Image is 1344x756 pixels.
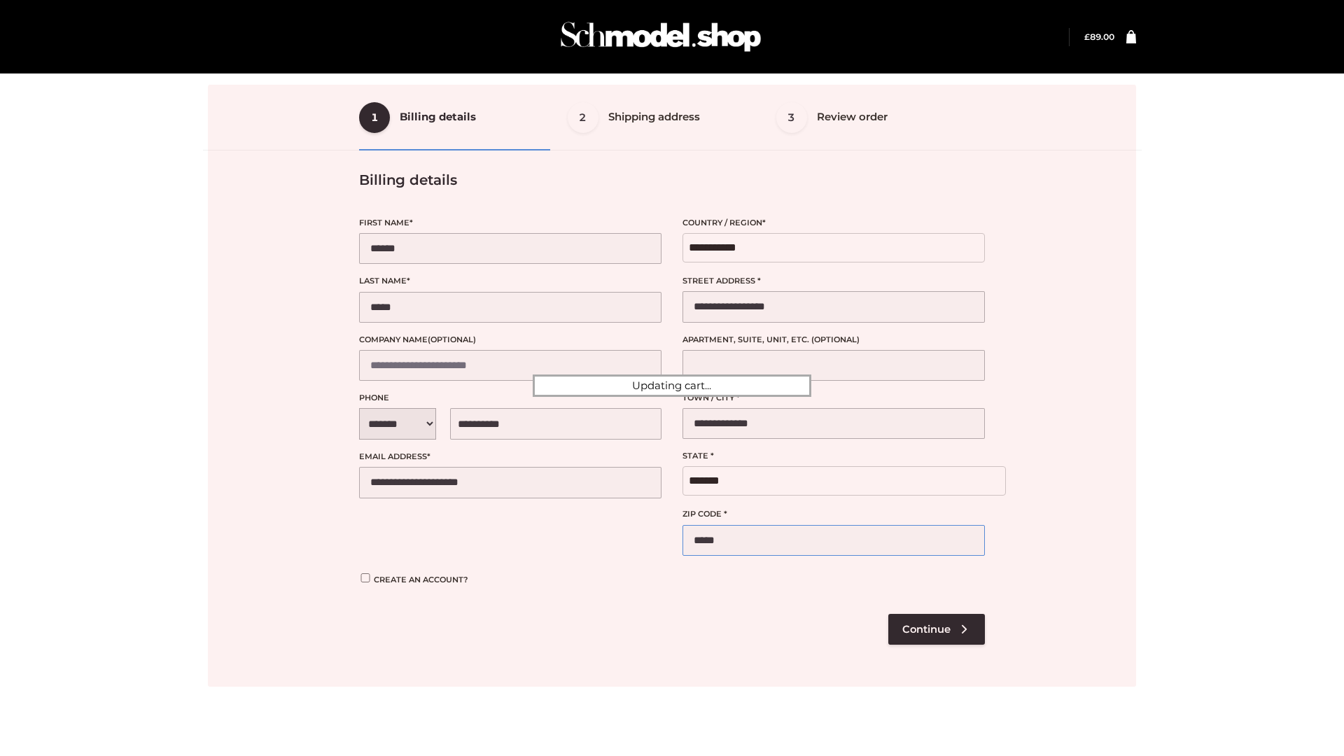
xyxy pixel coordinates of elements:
img: Schmodel Admin 964 [556,9,766,64]
bdi: 89.00 [1084,31,1114,42]
span: £ [1084,31,1090,42]
a: £89.00 [1084,31,1114,42]
div: Updating cart... [533,374,811,397]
